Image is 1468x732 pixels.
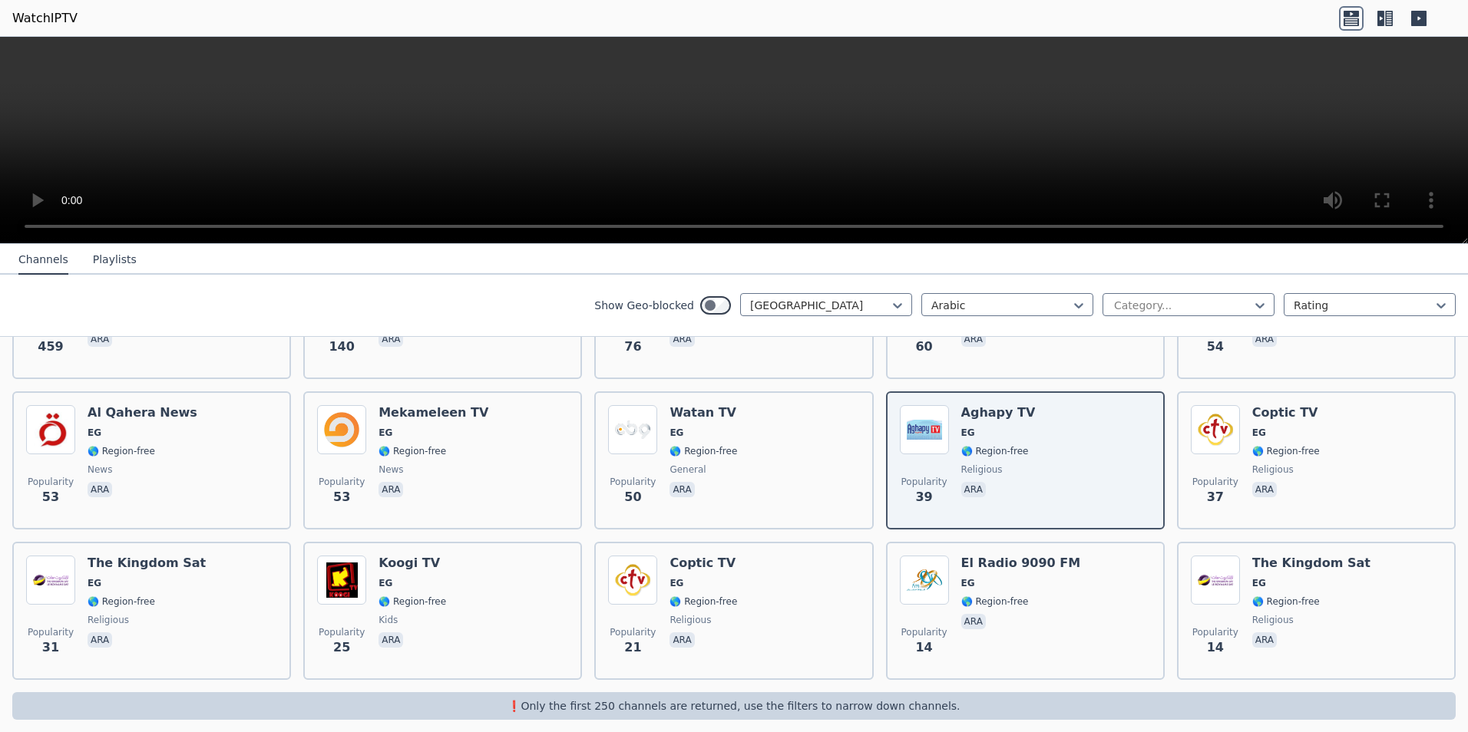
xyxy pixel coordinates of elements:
[961,405,1036,420] h6: Aghapy TV
[915,638,932,657] span: 14
[961,577,975,589] span: EG
[379,595,446,608] span: 🌎 Region-free
[670,482,694,497] p: ara
[624,338,641,356] span: 76
[26,556,75,605] img: The Kingdom Sat
[379,463,403,476] span: news
[670,427,683,439] span: EG
[670,405,737,420] h6: Watan TV
[28,476,74,488] span: Popularity
[88,405,197,420] h6: Al Qahera News
[88,463,112,476] span: news
[1252,556,1370,571] h6: The Kingdom Sat
[961,595,1029,608] span: 🌎 Region-free
[1252,614,1294,626] span: religious
[1252,427,1266,439] span: EG
[1207,638,1224,657] span: 14
[88,427,101,439] span: EG
[379,632,403,648] p: ara
[1252,405,1320,420] h6: Coptic TV
[18,698,1450,714] p: ❗️Only the first 250 channels are returned, use the filters to narrow down channels.
[379,405,488,420] h6: Mekameleen TV
[42,488,59,506] span: 53
[610,626,656,638] span: Popularity
[88,614,129,626] span: religious
[624,638,641,657] span: 21
[379,556,446,571] h6: Koogi TV
[1252,577,1266,589] span: EG
[961,331,986,347] p: ara
[1252,595,1320,608] span: 🌎 Region-free
[900,556,949,605] img: El Radio 9090 FM
[670,577,683,589] span: EG
[670,632,694,648] p: ara
[610,476,656,488] span: Popularity
[1252,482,1277,497] p: ara
[1252,331,1277,347] p: ara
[88,577,101,589] span: EG
[1191,556,1240,605] img: The Kingdom Sat
[961,556,1081,571] h6: El Radio 9090 FM
[317,405,366,454] img: Mekameleen TV
[26,405,75,454] img: Al Qahera News
[670,595,737,608] span: 🌎 Region-free
[88,482,112,497] p: ara
[1192,476,1238,488] span: Popularity
[379,445,446,457] span: 🌎 Region-free
[670,331,694,347] p: ara
[379,614,398,626] span: kids
[42,638,59,657] span: 31
[1252,463,1294,476] span: religious
[901,626,947,638] span: Popularity
[670,556,737,571] h6: Coptic TV
[1192,626,1238,638] span: Popularity
[88,556,206,571] h6: The Kingdom Sat
[670,614,711,626] span: religious
[901,476,947,488] span: Popularity
[670,445,737,457] span: 🌎 Region-free
[317,556,366,605] img: Koogi TV
[1207,488,1224,506] span: 37
[379,331,403,347] p: ara
[915,488,932,506] span: 39
[88,595,155,608] span: 🌎 Region-free
[608,405,657,454] img: Watan TV
[961,427,975,439] span: EG
[18,246,68,275] button: Channels
[915,338,932,356] span: 60
[379,577,392,589] span: EG
[93,246,137,275] button: Playlists
[1191,405,1240,454] img: Coptic TV
[670,463,706,476] span: general
[1207,338,1224,356] span: 54
[319,626,365,638] span: Popularity
[333,488,350,506] span: 53
[333,638,350,657] span: 25
[379,482,403,497] p: ara
[1252,445,1320,457] span: 🌎 Region-free
[961,482,986,497] p: ara
[88,445,155,457] span: 🌎 Region-free
[12,9,78,28] a: WatchIPTV
[319,476,365,488] span: Popularity
[38,338,63,356] span: 459
[624,488,641,506] span: 50
[608,556,657,605] img: Coptic TV
[28,626,74,638] span: Popularity
[329,338,354,356] span: 140
[900,405,949,454] img: Aghapy TV
[961,463,1003,476] span: religious
[1252,632,1277,648] p: ara
[379,427,392,439] span: EG
[961,445,1029,457] span: 🌎 Region-free
[88,331,112,347] p: ara
[594,298,694,313] label: Show Geo-blocked
[961,614,986,629] p: ara
[88,632,112,648] p: ara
